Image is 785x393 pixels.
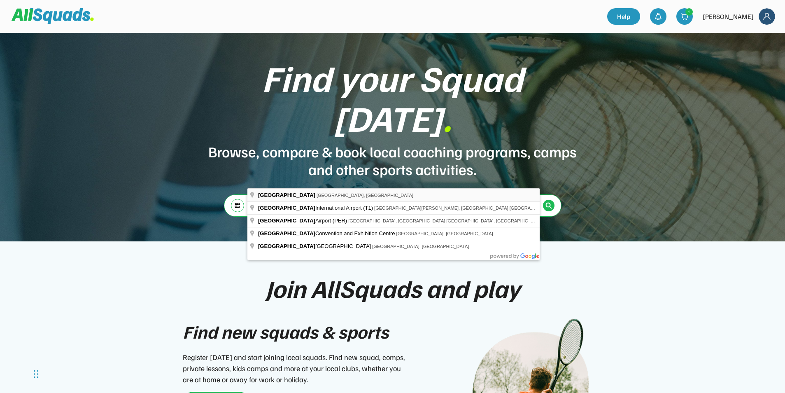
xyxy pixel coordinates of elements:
img: settings-03.svg [234,202,241,208]
div: Browse, compare & book local coaching programs, camps and other sports activities. [207,143,578,178]
span: [GEOGRAPHIC_DATA], [GEOGRAPHIC_DATA] [GEOGRAPHIC_DATA], [GEOGRAPHIC_DATA] [348,218,543,223]
div: Find your Squad [DATE] [207,58,578,138]
div: Join AllSquads and play [266,274,520,302]
div: [PERSON_NAME] [703,12,754,21]
img: Icon%20%2838%29.svg [545,202,552,209]
span: [GEOGRAPHIC_DATA] [258,192,315,198]
div: Register [DATE] and start joining local squads. Find new squad, comps, private lessons, kids camp... [183,352,409,385]
a: Help [607,8,640,25]
span: [GEOGRAPHIC_DATA] [258,218,315,224]
span: [GEOGRAPHIC_DATA], [GEOGRAPHIC_DATA] [317,193,413,198]
span: [GEOGRAPHIC_DATA] [258,230,315,236]
img: Frame%2018.svg [759,8,775,25]
span: [GEOGRAPHIC_DATA] [258,205,315,211]
div: 1 [686,9,692,15]
span: [GEOGRAPHIC_DATA] [258,243,372,249]
span: [GEOGRAPHIC_DATA], [GEOGRAPHIC_DATA] [396,231,493,236]
span: [GEOGRAPHIC_DATA], [GEOGRAPHIC_DATA] [372,244,469,249]
font: . [443,95,452,140]
img: shopping-cart-01%20%281%29.svg [680,12,689,21]
span: Convention and Exhibition Centre [258,230,396,236]
span: Airport (PER) [258,218,348,224]
span: [GEOGRAPHIC_DATA] [258,243,315,249]
img: bell-03%20%281%29.svg [654,12,662,21]
span: International Airport (T1) [258,205,374,211]
span: [GEOGRAPHIC_DATA][PERSON_NAME], [GEOGRAPHIC_DATA] [GEOGRAPHIC_DATA], [GEOGRAPHIC_DATA] [374,206,606,211]
div: Find new squads & sports [183,318,389,345]
img: Squad%20Logo.svg [12,8,94,24]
